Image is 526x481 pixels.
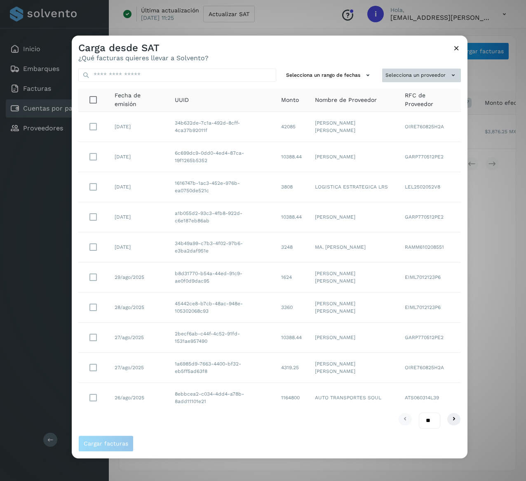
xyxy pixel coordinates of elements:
td: 8ebbcea2-c034-4dd4-a78b-8add11101e21 [168,383,275,413]
td: 10388.44 [275,142,308,172]
td: ATS060314L39 [398,383,461,413]
td: 1624 [275,262,308,292]
td: 6c699dc9-0dd0-4ed4-87ca-19f1265b5352 [168,142,275,172]
td: b8d31770-b54a-44ed-91c9-ae0f0d9dac95 [168,262,275,292]
h3: Carga desde SAT [78,42,209,54]
td: [DATE] [108,142,168,172]
td: GARP770512PE2 [398,202,461,232]
td: 28/ago/2025 [108,292,168,323]
td: 3360 [275,292,308,323]
span: Monto [281,96,299,104]
td: 1616747b-1ac3-452e-976b-ea0750de521c [168,172,275,202]
td: 42085 [275,112,308,142]
td: LOGISTICA ESTRATEGICA LRS [308,172,398,202]
td: 26/ago/2025 [108,383,168,413]
td: a1b055d2-93c3-4fb8-922d-c6e187eb86ab [168,202,275,232]
td: [DATE] [108,232,168,262]
td: GARP770512PE2 [398,323,461,353]
td: 3808 [275,172,308,202]
td: [PERSON_NAME] [308,323,398,353]
td: OIRE760825H2A [398,353,461,383]
td: [PERSON_NAME] [308,202,398,232]
td: [DATE] [108,202,168,232]
td: 10388.44 [275,323,308,353]
td: [DATE] [108,112,168,142]
span: Fecha de emisión [115,92,162,109]
td: LEL2502052V8 [398,172,461,202]
button: Cargar facturas [78,436,134,452]
td: [PERSON_NAME] [PERSON_NAME] [308,112,398,142]
td: 29/ago/2025 [108,262,168,292]
td: 2becf6ab-c44f-4c52-91fd-1531ae957490 [168,323,275,353]
td: 34b49a99-c7b3-4f02-97b6-e3ba2daf951e [168,232,275,262]
td: 3248 [275,232,308,262]
td: [PERSON_NAME] [PERSON_NAME] [308,292,398,323]
span: RFC de Proveedor [405,92,454,109]
td: 4319.25 [275,353,308,383]
td: 45442ce8-b7cb-48ac-948e-105302068c93 [168,292,275,323]
td: AUTO TRANSPORTES SOUL [308,383,398,413]
span: Nombre de Proveedor [315,96,377,104]
p: ¿Qué facturas quieres llevar a Solvento? [78,54,209,62]
td: 10388.44 [275,202,308,232]
span: UUID [175,96,189,104]
td: 1164800 [275,383,308,413]
button: Selecciona un proveedor [382,68,461,82]
span: Cargar facturas [84,441,128,447]
td: [DATE] [108,172,168,202]
td: 27/ago/2025 [108,323,168,353]
td: 27/ago/2025 [108,353,168,383]
td: [PERSON_NAME] [308,142,398,172]
td: [PERSON_NAME] [PERSON_NAME] [308,262,398,292]
td: OIRE760825H2A [398,112,461,142]
td: GARP770512PE2 [398,142,461,172]
td: [PERSON_NAME] [PERSON_NAME] [308,353,398,383]
td: 34b632de-7c1a-492d-8cff-4ca37b92011f [168,112,275,142]
td: EIML7012123P6 [398,262,461,292]
td: MA. [PERSON_NAME] [308,232,398,262]
td: RAMM610208551 [398,232,461,262]
button: Selecciona un rango de fechas [283,68,376,82]
td: EIML7012123P6 [398,292,461,323]
td: 1a6985d9-7663-4400-bf32-eb5ff5ad63f8 [168,353,275,383]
